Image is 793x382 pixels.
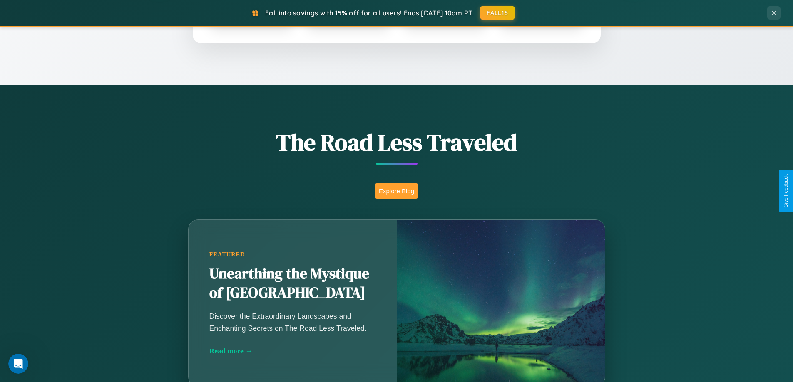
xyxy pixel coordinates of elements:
button: Explore Blog [375,183,418,199]
div: Give Feedback [783,174,789,208]
h1: The Road Less Traveled [147,126,646,158]
h2: Unearthing the Mystique of [GEOGRAPHIC_DATA] [209,264,376,303]
p: Discover the Extraordinary Landscapes and Enchanting Secrets on The Road Less Traveled. [209,311,376,334]
iframe: Intercom live chat [8,354,28,374]
div: Featured [209,251,376,258]
span: Fall into savings with 15% off for all users! Ends [DATE] 10am PT. [265,9,474,17]
div: Read more → [209,347,376,355]
button: FALL15 [480,6,515,20]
